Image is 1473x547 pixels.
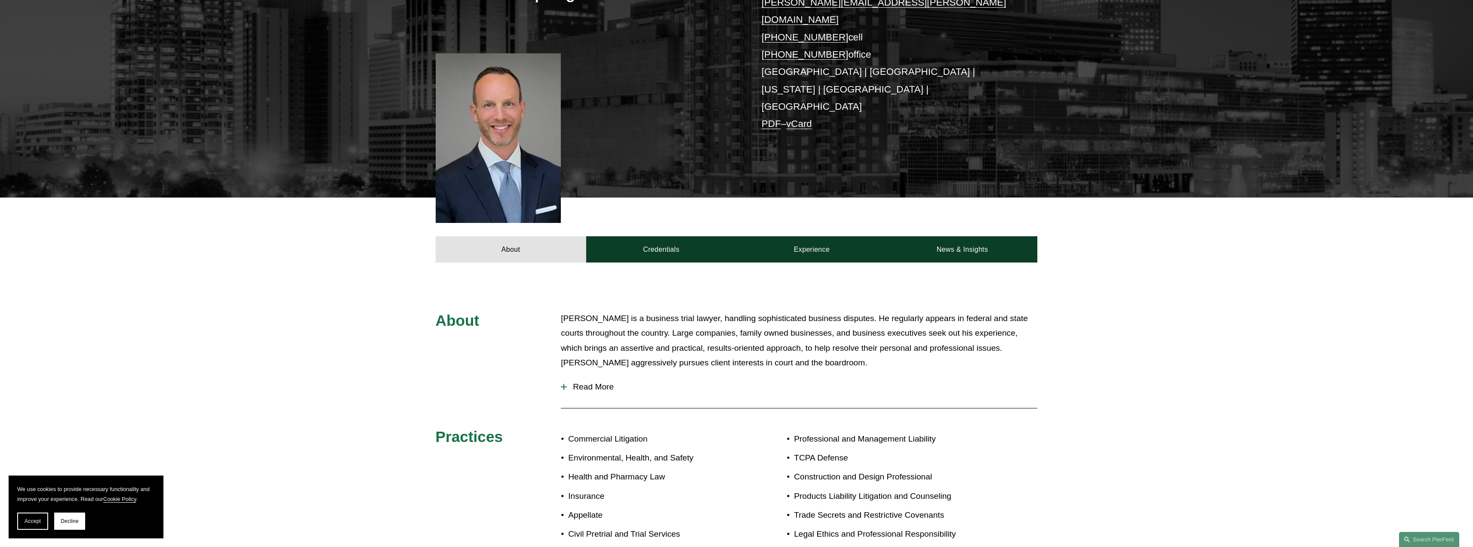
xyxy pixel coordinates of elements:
p: TCPA Defense [794,451,987,466]
p: Trade Secrets and Restrictive Covenants [794,508,987,523]
a: PDF [762,118,781,129]
section: Cookie banner [9,476,163,538]
a: News & Insights [887,236,1037,262]
button: Accept [17,513,48,530]
p: We use cookies to provide necessary functionality and improve your experience. Read our . [17,484,155,504]
a: About [436,236,586,262]
button: Decline [54,513,85,530]
span: Practices [436,428,503,445]
a: vCard [786,118,812,129]
a: Search this site [1399,532,1459,547]
p: Products Liability Litigation and Counseling [794,489,987,504]
span: Decline [61,518,79,524]
button: Read More [561,376,1037,398]
p: Civil Pretrial and Trial Services [568,527,736,542]
p: Health and Pharmacy Law [568,470,736,485]
span: About [436,312,480,329]
p: Appellate [568,508,736,523]
a: [PHONE_NUMBER] [762,32,849,43]
span: Read More [567,382,1037,392]
p: Environmental, Health, and Safety [568,451,736,466]
p: Legal Ethics and Professional Responsibility [794,527,987,542]
p: Professional and Management Liability [794,432,987,447]
p: Insurance [568,489,736,504]
p: Construction and Design Professional [794,470,987,485]
a: Experience [737,236,887,262]
p: Commercial Litigation [568,432,736,447]
a: Credentials [586,236,737,262]
a: [PHONE_NUMBER] [762,49,849,60]
a: Cookie Policy [103,496,136,502]
p: [PERSON_NAME] is a business trial lawyer, handling sophisticated business disputes. He regularly ... [561,311,1037,371]
span: Accept [25,518,41,524]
